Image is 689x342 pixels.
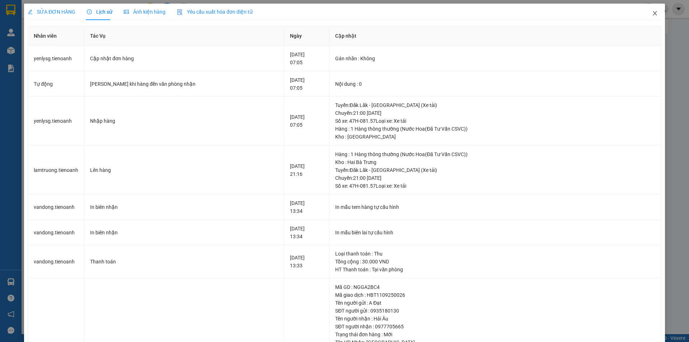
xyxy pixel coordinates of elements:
div: Tên người gửi : A Đạt [335,299,655,307]
div: [DATE] 07:05 [290,51,323,66]
td: yenlysg.tienoanh [28,46,84,71]
div: Trạng thái đơn hàng : Mới [335,331,655,338]
div: SĐT người nhận : 0977705665 [335,323,655,331]
div: SĐT người gửi : 0935180130 [335,307,655,315]
span: Ảnh kiện hàng [124,9,165,15]
td: vandong.tienoanh [28,195,84,220]
div: [DATE] 07:05 [290,113,323,129]
button: Close [645,4,665,24]
td: vandong.tienoanh [28,245,84,278]
div: [DATE] 13:33 [290,254,323,270]
td: yenlysg.tienoanh [28,97,84,146]
th: Nhân viên [28,26,84,46]
div: Tổng cộng : 30.000 VND [335,258,655,266]
div: [DATE] 13:34 [290,225,323,240]
div: [PERSON_NAME] khi hàng đến văn phòng nhận [90,80,278,88]
div: Nhập hàng [90,117,278,125]
span: clock-circle [87,9,92,14]
div: Kho : [GEOGRAPHIC_DATA] [335,133,655,141]
div: Tuyến : Đăk Lăk - [GEOGRAPHIC_DATA] (Xe tải) Chuyến: 21:00 [DATE] Số xe: 47H-081.57 Loại xe: Xe tải [335,101,655,125]
div: Mã giao dịch : HBT1109250026 [335,291,655,299]
div: Kho : Hai Bà Trưng [335,158,655,166]
div: Loại thanh toán : Thu [335,250,655,258]
div: Hàng : 1 Hàng thông thường (Nước Hoa(Đã Tư Vấn CSVC)) [335,150,655,158]
td: vandong.tienoanh [28,220,84,245]
div: Thanh toán [90,258,278,266]
div: Gán nhãn : Không [335,55,655,62]
span: close [652,10,658,16]
span: SỬA ĐƠN HÀNG [28,9,75,15]
div: Mã GD : NGGA2BC4 [335,283,655,291]
div: Nội dung : 0 [335,80,655,88]
div: In mẫu biên lai tự cấu hình [335,229,655,236]
th: Ngày [284,26,329,46]
div: Tên người nhận : Hải Âu [335,315,655,323]
th: Cập nhật [329,26,661,46]
div: In biên nhận [90,203,278,211]
div: In mẫu tem hàng tự cấu hình [335,203,655,211]
div: Lên hàng [90,166,278,174]
div: Hàng : 1 Hàng thông thường (Nước Hoa(Đã Tư Vấn CSVC)) [335,125,655,133]
td: lamtruong.tienoanh [28,146,84,195]
div: In biên nhận [90,229,278,236]
div: HT Thanh toán : Tại văn phòng [335,266,655,273]
span: Lịch sử [87,9,112,15]
td: Tự động [28,71,84,97]
span: Yêu cầu xuất hóa đơn điện tử [177,9,253,15]
div: [DATE] 13:34 [290,199,323,215]
div: Tuyến : Đăk Lăk - [GEOGRAPHIC_DATA] (Xe tải) Chuyến: 21:00 [DATE] Số xe: 47H-081.57 Loại xe: Xe tải [335,166,655,190]
div: [DATE] 21:16 [290,162,323,178]
span: edit [28,9,33,14]
div: Cập nhật đơn hàng [90,55,278,62]
div: [DATE] 07:05 [290,76,323,92]
img: icon [177,9,183,15]
th: Tác Vụ [84,26,284,46]
span: picture [124,9,129,14]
